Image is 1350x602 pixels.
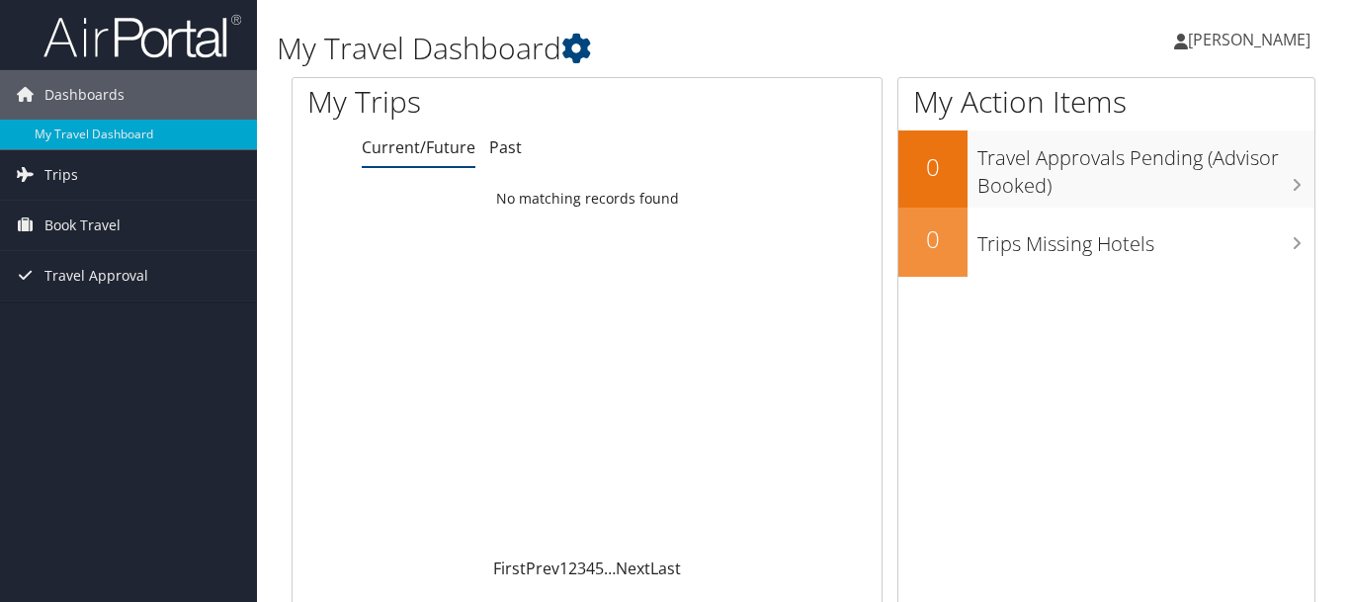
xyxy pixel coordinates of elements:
[577,558,586,579] a: 3
[898,81,1314,123] h1: My Action Items
[898,208,1314,277] a: 0Trips Missing Hotels
[616,558,650,579] a: Next
[977,134,1314,200] h3: Travel Approvals Pending (Advisor Booked)
[898,150,968,184] h2: 0
[1174,10,1330,69] a: [PERSON_NAME]
[977,220,1314,258] h3: Trips Missing Hotels
[44,201,121,250] span: Book Travel
[586,558,595,579] a: 4
[43,13,241,59] img: airportal-logo.png
[604,558,616,579] span: …
[44,150,78,200] span: Trips
[559,558,568,579] a: 1
[1188,29,1310,50] span: [PERSON_NAME]
[898,222,968,256] h2: 0
[277,28,979,69] h1: My Travel Dashboard
[526,558,559,579] a: Prev
[493,558,526,579] a: First
[898,130,1314,207] a: 0Travel Approvals Pending (Advisor Booked)
[44,70,125,120] span: Dashboards
[362,136,475,158] a: Current/Future
[44,251,148,301] span: Travel Approval
[307,81,622,123] h1: My Trips
[489,136,522,158] a: Past
[595,558,604,579] a: 5
[568,558,577,579] a: 2
[650,558,681,579] a: Last
[293,181,882,216] td: No matching records found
